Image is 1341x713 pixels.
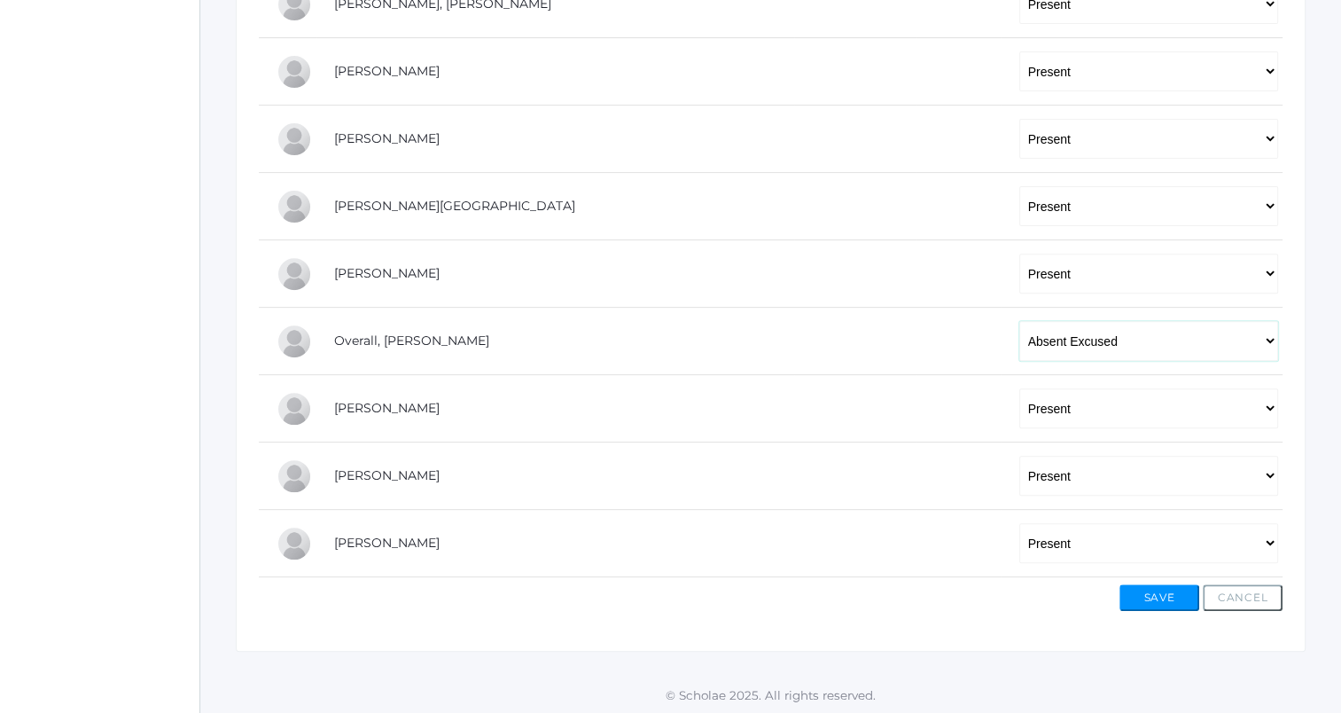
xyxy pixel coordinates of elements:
a: [PERSON_NAME] [334,467,440,483]
button: Cancel [1203,584,1283,611]
a: [PERSON_NAME] [334,63,440,79]
a: [PERSON_NAME] [334,535,440,551]
a: [PERSON_NAME][GEOGRAPHIC_DATA] [334,198,575,214]
div: Marissa Myers [277,256,312,292]
div: Emme Renz [277,458,312,494]
a: [PERSON_NAME] [334,130,440,146]
div: Leah Vichinsky [277,526,312,561]
div: Olivia Puha [277,391,312,427]
div: Austin Hill [277,189,312,224]
div: Chris Overall [277,324,312,359]
div: Rachel Hayton [277,121,312,157]
a: [PERSON_NAME] [334,400,440,416]
a: Overall, [PERSON_NAME] [334,333,489,349]
div: LaRae Erner [277,54,312,90]
a: [PERSON_NAME] [334,265,440,281]
p: © Scholae 2025. All rights reserved. [200,686,1341,704]
button: Save [1119,584,1199,611]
